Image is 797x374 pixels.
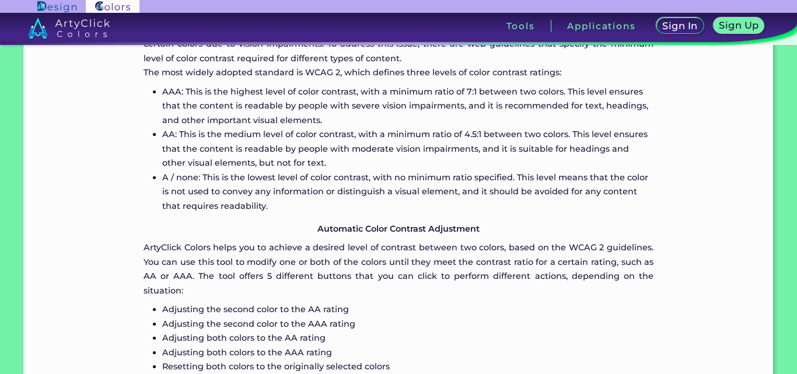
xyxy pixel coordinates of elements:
a: Sign In [659,19,702,33]
img: ArtyClick Design logo [37,1,76,12]
p: Adjusting the second color to the AAA rating [162,317,653,331]
p: Automatic Color Contrast Adjustment [144,222,653,236]
a: Sign Up [716,19,762,33]
p: AA: This is the medium level of color contrast, with a minimum ratio of 4.5:1 between two colors.... [162,127,653,170]
h3: Applications [567,22,635,30]
p: Resetting both colors to the originally selected colors [162,359,653,373]
h5: Sign Up [721,21,757,30]
p: Adjusting both colors to the AA rating [162,331,653,345]
p: AAA: This is the highest level of color contrast, with a minimum ratio of 7:1 between two colors.... [162,85,653,127]
h3: Tools [506,22,535,30]
img: logo_artyclick_colors_white.svg [28,18,110,39]
h5: Sign In [664,22,695,30]
p: Adjusting the second color to the AA rating [162,302,653,316]
p: The most widely adopted standard is WCAG 2, which defines three levels of color contrast ratings: [144,65,653,79]
p: Adjusting both colors to the AAA rating [162,345,653,359]
p: ArtyClick Colors helps you to achieve a desired level of contrast between two colors, based on th... [144,240,653,298]
p: A / none: This is the lowest level of color contrast, with no minimum ratio specified. This level... [162,170,653,213]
